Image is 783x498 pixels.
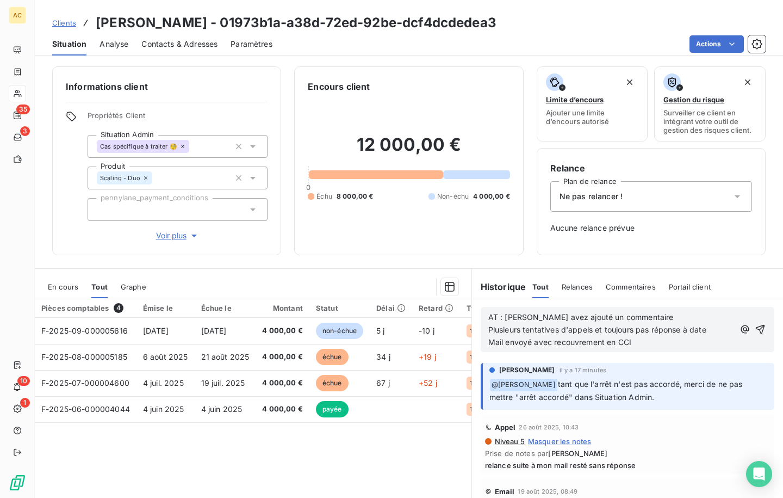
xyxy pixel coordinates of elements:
[152,173,161,183] input: Ajouter une valeur
[562,282,593,291] span: Relances
[141,39,217,50] span: Contacts & Adresses
[419,326,434,335] span: -10 j
[746,461,772,487] div: Open Intercom Messenger
[201,378,245,388] span: 19 juil. 2025
[532,282,549,291] span: Tout
[262,404,303,415] span: 4 000,00 €
[560,367,607,373] span: il y a 17 minutes
[156,230,200,241] span: Voir plus
[52,19,76,27] span: Clients
[376,304,406,312] div: Délai
[488,312,674,322] span: AT : [PERSON_NAME] avez ajouté un commentaire
[316,323,363,339] span: non-échue
[52,39,86,50] span: Situation
[201,326,227,335] span: [DATE]
[528,437,592,446] span: Masquer les notes
[17,376,30,386] span: 10
[316,192,332,201] span: Échu
[470,406,518,413] span: 1.1 _ Vente _ Clients
[654,66,766,142] button: Gestion du risqueSurveiller ce client en intégrant votre outil de gestion des risques client.
[470,380,518,386] span: 1.1 _ Vente _ Clients
[316,401,349,417] span: payée
[606,282,656,291] span: Commentaires
[488,337,631,347] span: Mail envoyé avec recouvrement en CCI
[201,304,250,312] div: Échue le
[546,95,604,104] span: Limite d’encours
[100,175,140,181] span: Scaling - Duo
[495,423,516,432] span: Appel
[97,205,105,214] input: Ajouter une valeur
[470,328,518,334] span: 1.1 _ Vente _ Clients
[376,352,390,361] span: 34 j
[489,379,745,402] span: tant que l'arrêt n'est pas accordé, merci de ne pas mettre "arrêt accordé" dans Situation Admin.
[262,378,303,389] span: 4 000,00 €
[41,303,130,313] div: Pièces comptables
[473,192,510,201] span: 4 000,00 €
[16,104,30,114] span: 35
[663,95,724,104] span: Gestion du risque
[121,282,146,291] span: Graphe
[201,404,243,414] span: 4 juin 2025
[437,192,469,201] span: Non-échu
[143,326,169,335] span: [DATE]
[20,398,30,408] span: 1
[472,280,526,293] h6: Historique
[518,488,577,495] span: 19 août 2025, 08:49
[488,325,706,334] span: Plusieurs tentatives d'appels et toujours pas réponse à date
[519,424,579,431] span: 26 août 2025, 10:43
[88,111,268,126] span: Propriétés Client
[41,352,127,361] span: F-2025-08-000005185
[419,378,437,388] span: +52 j
[189,142,198,151] input: Ajouter une valeur
[20,126,30,136] span: 3
[96,13,496,33] h3: [PERSON_NAME] - 01973b1a-a38d-72ed-92be-dcf4dcdedea3
[376,378,390,388] span: 67 j
[143,404,184,414] span: 4 juin 2025
[114,303,123,313] span: 4
[419,304,453,312] div: Retard
[100,39,128,50] span: Analyse
[494,437,525,446] span: Niveau 5
[548,449,607,458] span: [PERSON_NAME]
[669,282,711,291] span: Portail client
[316,375,349,391] span: échue
[337,192,374,201] span: 8 000,00 €
[88,230,268,242] button: Voir plus
[41,404,130,414] span: F-2025-06-000004044
[316,349,349,365] span: échue
[376,326,384,335] span: 5 j
[52,17,76,28] a: Clients
[143,352,188,361] span: 6 août 2025
[9,7,26,24] div: AC
[143,378,184,388] span: 4 juil. 2025
[470,354,518,360] span: 1.1 _ Vente _ Clients
[262,325,303,336] span: 4 000,00 €
[560,191,623,202] span: Ne pas relancer !
[495,487,515,496] span: Email
[143,304,188,312] div: Émise le
[41,378,129,388] span: F-2025-07-000004600
[9,474,26,491] img: Logo LeanPay
[231,39,272,50] span: Paramètres
[485,449,770,458] span: Prise de notes par
[201,352,250,361] span: 21 août 2025
[306,183,310,192] span: 0
[550,162,752,175] h6: Relance
[91,282,108,291] span: Tout
[262,304,303,312] div: Montant
[308,80,370,93] h6: Encours client
[100,143,177,150] span: Cas spécifique à traiter 🧐
[419,352,436,361] span: +19 j
[308,134,509,167] h2: 12 000,00 €
[499,365,555,375] span: [PERSON_NAME]
[546,108,639,126] span: Ajouter une limite d’encours autorisé
[485,461,770,470] span: relance suite à mon mail resté sans réponse
[467,304,570,312] div: Types de dépenses / revenus
[490,379,557,391] span: @ [PERSON_NAME]
[41,326,128,335] span: F-2025-09-000005616
[537,66,648,142] button: Limite d’encoursAjouter une limite d’encours autorisé
[48,282,78,291] span: En cours
[66,80,268,93] h6: Informations client
[262,352,303,362] span: 4 000,00 €
[663,108,756,134] span: Surveiller ce client en intégrant votre outil de gestion des risques client.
